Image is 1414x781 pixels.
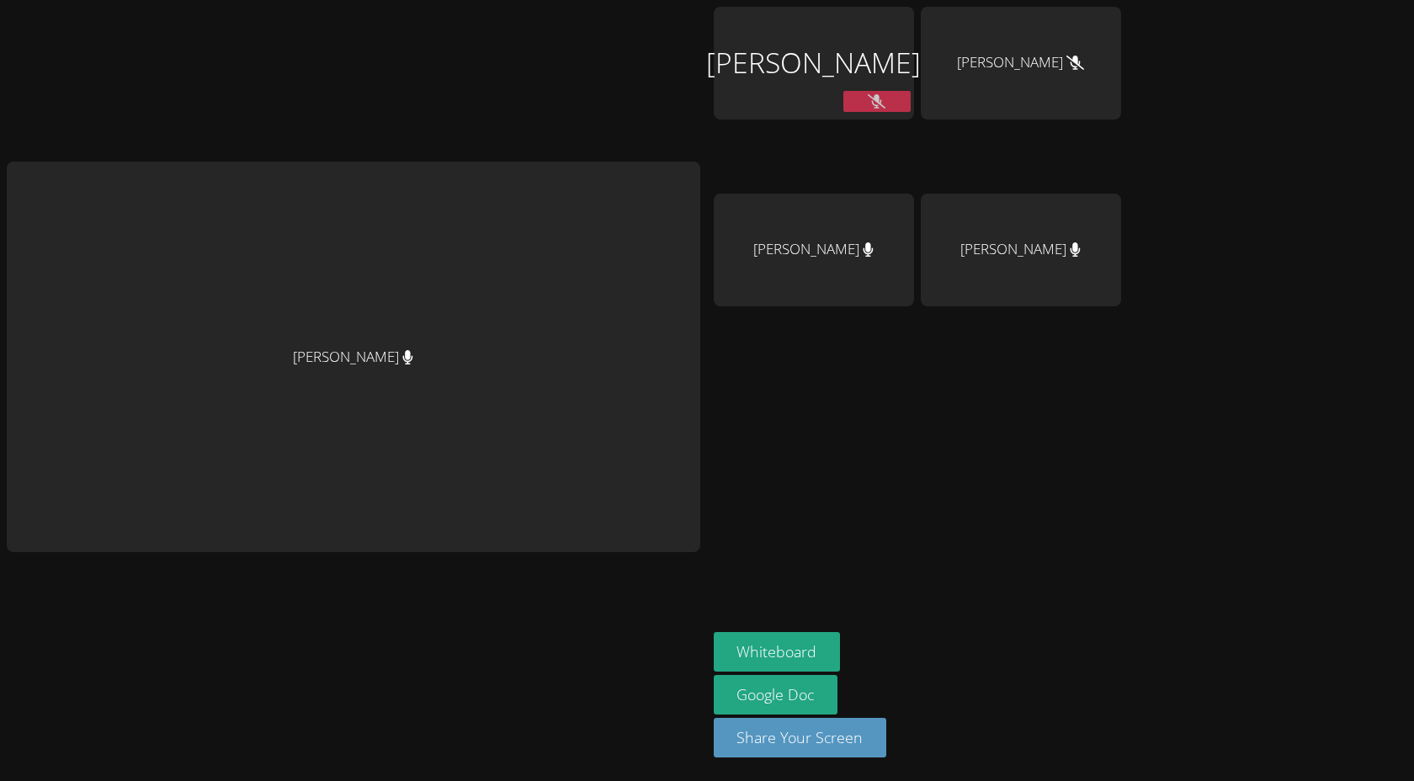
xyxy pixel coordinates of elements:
button: Share Your Screen [714,718,887,757]
div: [PERSON_NAME] [714,194,914,306]
div: [PERSON_NAME] [921,194,1121,306]
div: [PERSON_NAME] [7,162,700,551]
button: Whiteboard [714,632,841,672]
div: [PERSON_NAME] [921,7,1121,120]
a: Google Doc [714,675,838,715]
div: [PERSON_NAME] [714,7,914,120]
